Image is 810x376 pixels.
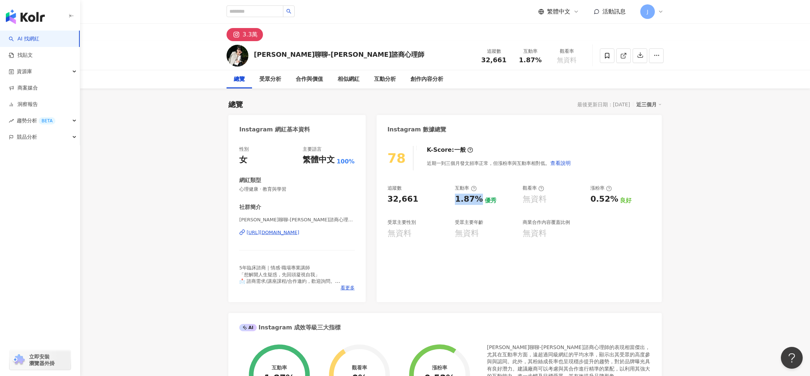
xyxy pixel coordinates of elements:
[9,118,14,123] span: rise
[523,194,547,205] div: 無資料
[239,186,355,193] span: 心理健康 · 教育與學習
[239,324,341,332] div: Instagram 成效等級三大指標
[547,8,570,16] span: 繁體中文
[557,56,577,64] span: 無資料
[9,52,33,59] a: 找貼文
[286,9,291,14] span: search
[17,63,32,80] span: 資源庫
[516,48,544,55] div: 互動率
[239,126,310,134] div: Instagram 網紅基本資料
[388,228,412,239] div: 無資料
[239,265,340,297] span: 5年臨床諮商｜情感·職場專業講師 「想解開人生疑惑，先回頭凝視自我」 📩 諮商需求/講座課程/合作邀約，歡迎詢問。 初和心理諮商所 #親密關係 #自我探索 #專業講師
[352,365,367,371] div: 觀看率
[553,48,581,55] div: 觀看率
[39,117,55,124] div: BETA
[577,102,630,107] div: 最後更新日期：[DATE]
[485,197,496,205] div: 優秀
[620,197,632,205] div: 良好
[455,219,483,226] div: 受眾主要年齡
[228,99,243,110] div: 總覽
[523,219,570,226] div: 商業合作內容覆蓋比例
[338,75,359,84] div: 相似網紅
[227,45,248,67] img: KOL Avatar
[341,285,355,291] span: 看更多
[781,347,803,369] iframe: Help Scout Beacon - Open
[303,146,322,153] div: 主要語言
[388,126,447,134] div: Instagram 數據總覽
[239,229,355,236] a: [URL][DOMAIN_NAME]
[427,156,571,170] div: 近期一到三個月發文頻率正常，但漲粉率與互動率相對低。
[9,84,38,92] a: 商案媒合
[374,75,396,84] div: 互動分析
[239,324,257,331] div: AI
[227,28,263,41] button: 3.3萬
[243,29,257,40] div: 3.3萬
[455,185,476,191] div: 互動率
[239,146,249,153] div: 性別
[427,146,473,154] div: K-Score :
[590,185,612,191] div: 漲粉率
[239,203,261,211] div: 社群簡介
[550,160,571,166] span: 查看說明
[303,154,335,166] div: 繁體中文
[432,365,447,371] div: 漲粉率
[455,228,479,239] div: 無資料
[523,228,547,239] div: 無資料
[6,9,45,24] img: logo
[17,129,37,145] span: 競品分析
[647,8,648,16] span: J
[9,350,71,370] a: chrome extension立即安裝 瀏覽器外掛
[239,177,261,184] div: 網紅類型
[234,75,245,84] div: 總覽
[636,100,662,109] div: 近三個月
[9,101,38,108] a: 洞察報告
[17,112,55,129] span: 趨勢分析
[29,353,55,367] span: 立即安裝 瀏覽器外掛
[337,158,354,166] span: 100%
[388,151,406,166] div: 78
[9,35,39,43] a: searchAI 找網紅
[590,194,618,205] div: 0.52%
[602,8,626,15] span: 活動訊息
[454,146,466,154] div: 一般
[247,229,299,236] div: [URL][DOMAIN_NAME]
[519,56,542,64] span: 1.87%
[259,75,281,84] div: 受眾分析
[272,365,287,371] div: 互動率
[254,50,424,59] div: [PERSON_NAME]聊聊-[PERSON_NAME]諮商心理師
[296,75,323,84] div: 合作與價值
[455,194,483,205] div: 1.87%
[12,354,26,366] img: chrome extension
[410,75,443,84] div: 創作內容分析
[480,48,508,55] div: 追蹤數
[239,154,247,166] div: 女
[523,185,544,191] div: 觀看率
[550,156,571,170] button: 查看說明
[239,217,355,223] span: [PERSON_NAME]聊聊-[PERSON_NAME]諮商心理師 | kates_chat_room
[481,56,506,64] span: 32,661
[388,185,402,191] div: 追蹤數
[388,194,418,205] div: 32,661
[388,219,416,226] div: 受眾主要性別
